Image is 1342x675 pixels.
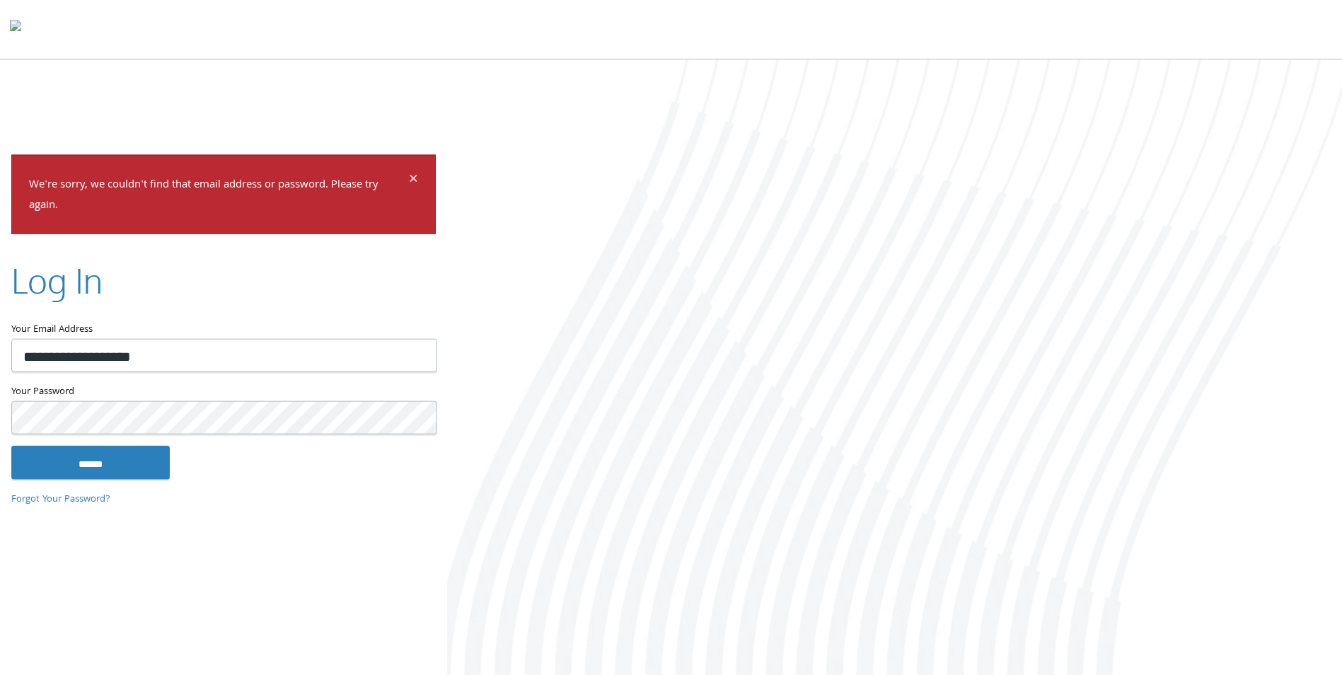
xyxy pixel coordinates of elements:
h2: Log In [11,256,103,304]
span: × [409,167,418,195]
a: Forgot Your Password? [11,492,110,507]
button: Dismiss alert [409,173,418,190]
p: We're sorry, we couldn't find that email address or password. Please try again. [29,175,407,217]
img: todyl-logo-dark.svg [10,15,21,43]
label: Your Password [11,383,436,400]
